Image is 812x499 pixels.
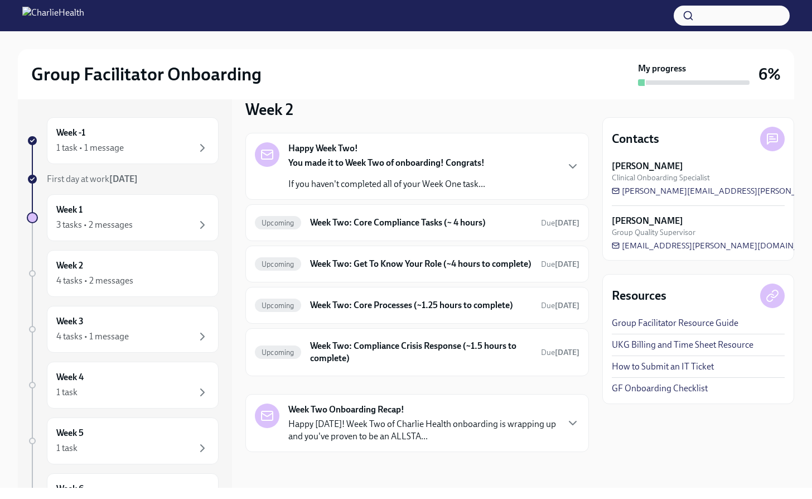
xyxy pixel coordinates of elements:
span: Due [541,348,579,357]
h4: Resources [612,287,666,304]
span: Upcoming [255,260,301,268]
span: October 21st, 2025 09:00 [541,347,579,358]
span: Upcoming [255,219,301,227]
strong: My progress [638,63,686,75]
div: 4 tasks • 2 messages [56,275,133,287]
h6: Week -1 [56,127,85,139]
span: Upcoming [255,301,301,310]
a: UpcomingWeek Two: Compliance Crisis Response (~1.5 hours to complete)Due[DATE] [255,338,579,367]
h6: Week 2 [56,260,83,272]
span: First day at work [47,174,138,184]
span: Upcoming [255,348,301,357]
strong: [DATE] [555,348,579,357]
strong: Happy Week Two! [288,142,358,155]
span: Due [541,260,579,269]
img: CharlieHealth [22,7,84,25]
strong: [DATE] [555,301,579,310]
a: Week 34 tasks • 1 message [27,306,219,353]
div: 1 task [56,442,78,454]
span: October 21st, 2025 09:00 [541,259,579,270]
strong: [PERSON_NAME] [612,160,683,172]
p: Happy [DATE]! Week Two of Charlie Health onboarding is wrapping up and you've proven to be an ALL... [288,418,557,443]
div: 1 task • 1 message [56,142,124,154]
span: October 21st, 2025 09:00 [541,300,579,311]
h6: Week Two: Get To Know Your Role (~4 hours to complete) [310,258,532,270]
h6: Week 4 [56,371,84,383]
strong: You made it to Week Two of onboarding! Congrats! [288,157,485,168]
a: Week 13 tasks • 2 messages [27,194,219,241]
a: UpcomingWeek Two: Core Compliance Tasks (~ 4 hours)Due[DATE] [255,214,579,232]
span: Due [541,218,579,228]
h4: Contacts [612,131,659,147]
h6: Week 5 [56,427,84,439]
h6: Week 3 [56,315,84,328]
a: Week 24 tasks • 2 messages [27,250,219,297]
strong: Week Two Onboarding Recap! [288,404,404,416]
h2: Group Facilitator Onboarding [31,63,262,85]
a: Group Facilitator Resource Guide [612,317,738,329]
a: UKG Billing and Time Sheet Resource [612,339,753,351]
span: October 21st, 2025 09:00 [541,218,579,228]
strong: [DATE] [555,260,579,269]
a: Week -11 task • 1 message [27,117,219,164]
strong: [DATE] [555,218,579,228]
h6: Week 6 [56,483,84,495]
a: UpcomingWeek Two: Core Processes (~1.25 hours to complete)Due[DATE] [255,296,579,314]
span: Due [541,301,579,310]
span: Clinical Onboarding Specialist [612,172,710,183]
strong: [PERSON_NAME] [612,215,683,227]
a: How to Submit an IT Ticket [612,361,714,373]
div: 1 task [56,386,78,399]
h3: Week 2 [245,99,293,119]
div: 3 tasks • 2 messages [56,219,133,231]
span: Group Quality Supervisor [612,227,695,238]
a: First day at work[DATE] [27,173,219,185]
h6: Week 1 [56,204,83,216]
a: UpcomingWeek Two: Get To Know Your Role (~4 hours to complete)Due[DATE] [255,255,579,273]
h6: Week Two: Core Compliance Tasks (~ 4 hours) [310,217,532,229]
a: Week 41 task [27,362,219,409]
strong: [DATE] [109,174,138,184]
div: 4 tasks • 1 message [56,330,129,343]
h3: 6% [758,64,781,84]
h6: Week Two: Compliance Crisis Response (~1.5 hours to complete) [310,340,532,364]
h6: Week Two: Core Processes (~1.25 hours to complete) [310,299,532,311]
p: If you haven't completed all of your Week One task... [288,178,485,190]
a: Week 51 task [27,418,219,464]
a: GF Onboarding Checklist [612,382,708,395]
